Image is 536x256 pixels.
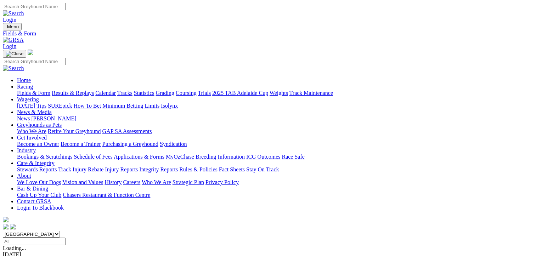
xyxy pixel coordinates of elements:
[17,198,51,204] a: Contact GRSA
[17,128,46,134] a: Who We Are
[17,192,533,198] div: Bar & Dining
[105,166,138,172] a: Injury Reports
[3,37,24,43] img: GRSA
[74,103,101,109] a: How To Bet
[246,154,280,160] a: ICG Outcomes
[270,90,288,96] a: Weights
[17,179,533,186] div: About
[58,166,103,172] a: Track Injury Rebate
[17,160,55,166] a: Care & Integrity
[17,103,533,109] div: Wagering
[95,90,116,96] a: Calendar
[173,179,204,185] a: Strategic Plan
[196,154,245,160] a: Breeding Information
[7,24,19,29] span: Menu
[31,115,76,121] a: [PERSON_NAME]
[63,192,150,198] a: Chasers Restaurant & Function Centre
[10,224,16,229] img: twitter.svg
[179,166,218,172] a: Rules & Policies
[52,90,94,96] a: Results & Replays
[219,166,245,172] a: Fact Sheets
[102,128,152,134] a: GAP SA Assessments
[17,109,52,115] a: News & Media
[17,205,64,211] a: Login To Blackbook
[156,90,174,96] a: Grading
[3,23,22,30] button: Toggle navigation
[3,65,24,72] img: Search
[17,128,533,135] div: Greyhounds as Pets
[6,51,23,57] img: Close
[17,122,62,128] a: Greyhounds as Pets
[142,179,171,185] a: Who We Are
[246,166,279,172] a: Stay On Track
[212,90,268,96] a: 2025 TAB Adelaide Cup
[105,179,122,185] a: History
[3,17,16,23] a: Login
[134,90,154,96] a: Statistics
[139,166,178,172] a: Integrity Reports
[117,90,132,96] a: Tracks
[160,141,187,147] a: Syndication
[102,141,158,147] a: Purchasing a Greyhound
[74,154,112,160] a: Schedule of Fees
[176,90,197,96] a: Coursing
[48,128,101,134] a: Retire Your Greyhound
[17,135,47,141] a: Get Involved
[102,103,159,109] a: Minimum Betting Limits
[198,90,211,96] a: Trials
[3,10,24,17] img: Search
[17,154,533,160] div: Industry
[17,192,61,198] a: Cash Up Your Club
[282,154,304,160] a: Race Safe
[166,154,194,160] a: MyOzChase
[3,58,66,65] input: Search
[17,141,533,147] div: Get Involved
[62,179,103,185] a: Vision and Values
[17,84,33,90] a: Racing
[3,50,26,58] button: Toggle navigation
[17,179,61,185] a: We Love Our Dogs
[3,224,9,229] img: facebook.svg
[17,115,533,122] div: News & Media
[17,90,533,96] div: Racing
[17,77,31,83] a: Home
[61,141,101,147] a: Become a Trainer
[48,103,72,109] a: SUREpick
[3,245,26,251] span: Loading...
[3,238,66,245] input: Select date
[3,30,533,37] a: Fields & Form
[17,96,39,102] a: Wagering
[3,217,9,222] img: logo-grsa-white.png
[17,141,59,147] a: Become an Owner
[17,166,57,172] a: Stewards Reports
[17,173,31,179] a: About
[17,115,30,121] a: News
[205,179,239,185] a: Privacy Policy
[17,154,72,160] a: Bookings & Scratchings
[123,179,140,185] a: Careers
[17,186,48,192] a: Bar & Dining
[161,103,178,109] a: Isolynx
[17,166,533,173] div: Care & Integrity
[17,90,50,96] a: Fields & Form
[114,154,164,160] a: Applications & Forms
[289,90,333,96] a: Track Maintenance
[17,147,36,153] a: Industry
[3,43,16,49] a: Login
[17,103,46,109] a: [DATE] Tips
[3,3,66,10] input: Search
[28,50,33,55] img: logo-grsa-white.png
